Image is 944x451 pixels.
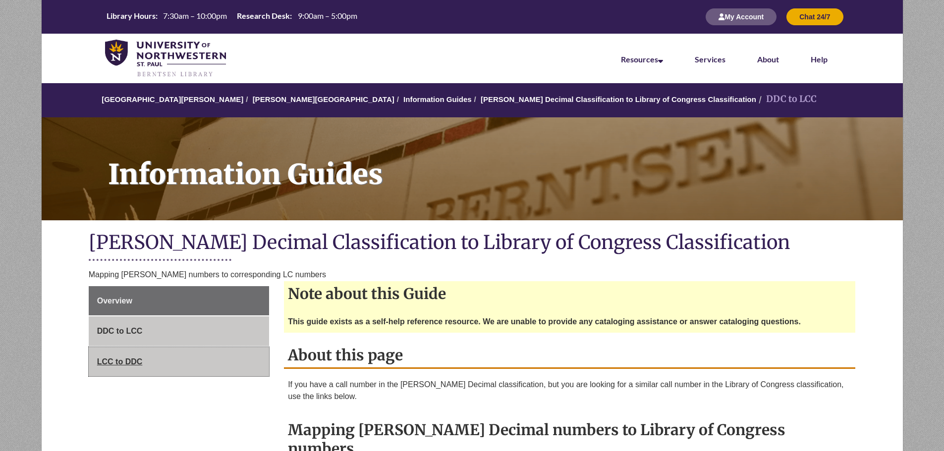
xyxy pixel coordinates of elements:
[284,281,855,306] h2: Note about this Guide
[621,54,663,64] a: Resources
[233,10,293,21] th: Research Desk:
[89,230,856,256] h1: [PERSON_NAME] Decimal Classification to Library of Congress Classification
[103,10,159,21] th: Library Hours:
[288,317,801,326] strong: This guide exists as a self-help reference resource. We are unable to provide any cataloging assi...
[811,54,828,64] a: Help
[97,117,903,207] h1: Information Guides
[97,327,143,335] span: DDC to LCC
[757,54,779,64] a: About
[102,95,243,103] a: [GEOGRAPHIC_DATA][PERSON_NAME]
[706,8,777,25] button: My Account
[89,347,269,377] a: LCC to DDC
[105,40,226,78] img: UNWSP Library Logo
[695,54,725,64] a: Services
[42,117,903,220] a: Information Guides
[89,286,269,377] div: Guide Page Menu
[103,10,361,23] table: Hours Today
[103,10,361,24] a: Hours Today
[756,92,817,106] li: DDC to LCC
[97,297,132,305] span: Overview
[786,8,843,25] button: Chat 24/7
[97,357,143,366] span: LCC to DDC
[298,11,357,20] span: 9:00am – 5:00pm
[89,270,326,279] span: Mapping [PERSON_NAME] numbers to corresponding LC numbers
[89,316,269,346] a: DDC to LCC
[253,95,394,103] a: [PERSON_NAME][GEOGRAPHIC_DATA]
[288,379,851,402] p: If you have a call number in the [PERSON_NAME] Decimal classification, but you are looking for a ...
[89,286,269,316] a: Overview
[786,12,843,21] a: Chat 24/7
[481,95,756,103] a: [PERSON_NAME] Decimal Classification to Library of Congress Classification
[706,12,777,21] a: My Account
[284,343,855,369] h2: About this page
[403,95,472,103] a: Information Guides
[163,11,227,20] span: 7:30am – 10:00pm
